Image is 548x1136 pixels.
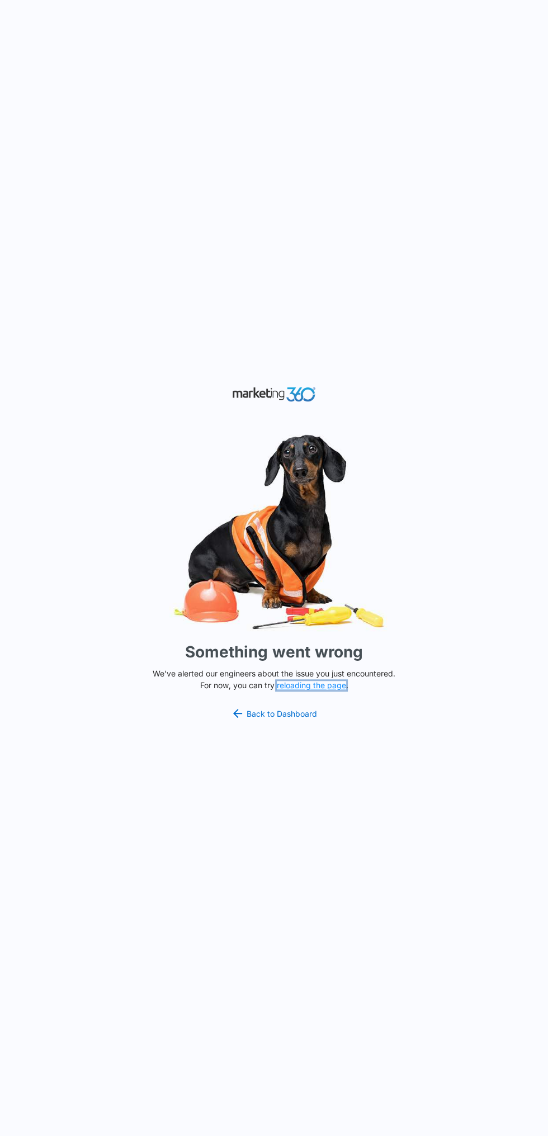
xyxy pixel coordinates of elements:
a: Back to Dashboard [231,707,317,720]
p: We've alerted our engineers about the issue you just encountered. For now, you can try . [148,668,400,691]
h1: Something went wrong [185,640,363,664]
img: Marketing 360 Logo [232,385,316,404]
img: Sad Dog [106,428,442,636]
button: reloading the page [277,681,346,690]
